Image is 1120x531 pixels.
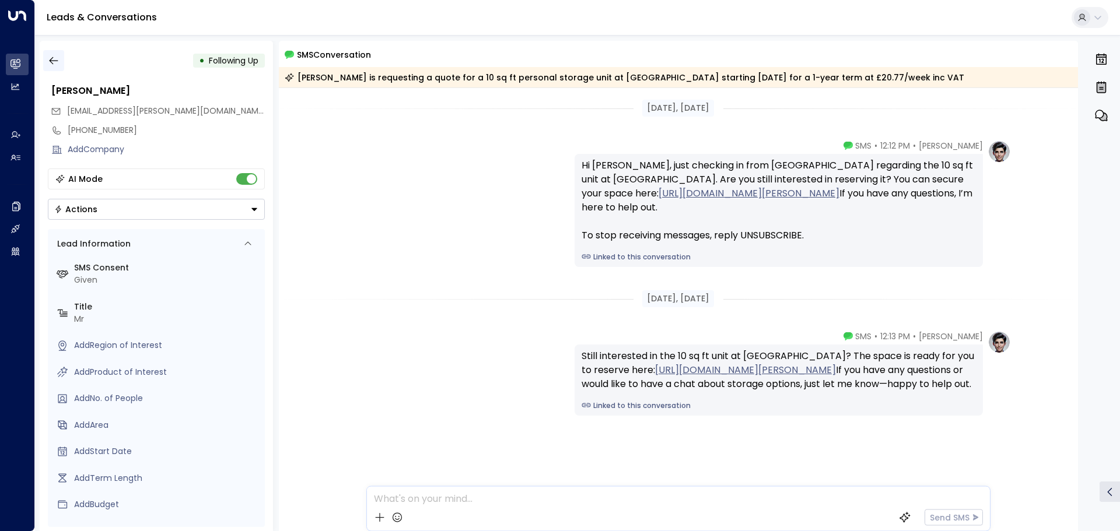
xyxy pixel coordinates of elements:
[74,339,260,351] div: AddRegion of Interest
[68,124,265,136] div: [PHONE_NUMBER]
[74,498,260,511] div: AddBudget
[67,105,266,117] span: [EMAIL_ADDRESS][PERSON_NAME][DOMAIN_NAME]
[855,140,871,152] span: SMS
[74,366,260,378] div: AddProduct of Interest
[74,445,260,458] div: AddStart Date
[582,400,976,411] a: Linked to this conversation
[67,105,265,117] span: bm.rappaport@gmail.com
[913,330,916,342] span: •
[74,313,260,325] div: Mr
[74,472,260,484] div: AddTerm Length
[74,262,260,274] label: SMS Consent
[74,274,260,286] div: Given
[919,140,983,152] span: [PERSON_NAME]
[988,140,1011,163] img: profile-logo.png
[199,50,205,71] div: •
[582,349,976,391] div: Still interested in the 10 sq ft unit at [GEOGRAPHIC_DATA]? The space is ready for you to reserve...
[874,140,877,152] span: •
[913,140,916,152] span: •
[54,204,97,214] div: Actions
[48,199,265,220] button: Actions
[582,159,976,242] div: Hi [PERSON_NAME], just checking in from [GEOGRAPHIC_DATA] regarding the 10 sq ft unit at [GEOGRAP...
[68,173,103,185] div: AI Mode
[655,363,836,377] a: [URL][DOMAIN_NAME][PERSON_NAME]
[855,330,871,342] span: SMS
[582,252,976,262] a: Linked to this conversation
[48,199,265,220] div: Button group with a nested menu
[209,55,258,66] span: Following Up
[642,290,714,307] div: [DATE], [DATE]
[297,48,371,61] span: SMS Conversation
[74,392,260,405] div: AddNo. of People
[659,187,839,201] a: [URL][DOMAIN_NAME][PERSON_NAME]
[47,10,157,24] a: Leads & Conversations
[880,140,910,152] span: 12:12 PM
[51,84,265,98] div: [PERSON_NAME]
[642,100,714,117] div: [DATE], [DATE]
[74,419,260,431] div: AddArea
[880,330,910,342] span: 12:13 PM
[53,238,131,250] div: Lead Information
[874,330,877,342] span: •
[74,301,260,313] label: Title
[919,330,983,342] span: [PERSON_NAME]
[285,72,964,83] div: [PERSON_NAME] is requesting a quote for a 10 sq ft personal storage unit at [GEOGRAPHIC_DATA] sta...
[68,143,265,156] div: AddCompany
[988,330,1011,354] img: profile-logo.png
